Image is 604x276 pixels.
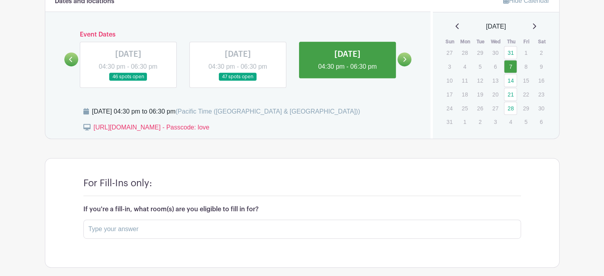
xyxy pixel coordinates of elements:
[458,46,471,59] p: 28
[458,88,471,100] p: 18
[443,88,456,100] p: 17
[519,88,533,100] p: 22
[489,88,502,100] p: 20
[519,60,533,73] p: 8
[488,38,504,46] th: Wed
[176,108,360,115] span: (Pacific Time ([GEOGRAPHIC_DATA] & [GEOGRAPHIC_DATA]))
[535,102,548,114] p: 30
[486,22,506,31] span: [DATE]
[504,116,517,128] p: 4
[504,46,517,59] a: 31
[489,102,502,114] p: 27
[535,116,548,128] p: 6
[92,107,360,116] div: [DATE] 04:30 pm to 06:30 pm
[535,88,548,100] p: 23
[535,74,548,87] p: 16
[519,46,533,59] p: 1
[443,116,456,128] p: 31
[83,178,152,189] h4: For Fill-Ins only:
[489,60,502,73] p: 6
[489,116,502,128] p: 3
[458,116,471,128] p: 1
[473,38,488,46] th: Tue
[535,60,548,73] p: 9
[443,74,456,87] p: 10
[443,102,456,114] p: 24
[458,74,471,87] p: 11
[519,38,535,46] th: Fri
[94,124,210,131] a: [URL][DOMAIN_NAME] - Passcode: love
[473,74,486,87] p: 12
[535,46,548,59] p: 2
[443,60,456,73] p: 3
[458,38,473,46] th: Mon
[78,31,398,39] h6: Event Dates
[519,74,533,87] p: 15
[489,46,502,59] p: 30
[504,88,517,101] a: 21
[83,220,521,239] input: Type your answer
[519,102,533,114] p: 29
[473,46,486,59] p: 29
[504,60,517,73] a: 7
[473,88,486,100] p: 19
[504,102,517,115] a: 28
[473,116,486,128] p: 2
[504,74,517,87] a: 14
[458,102,471,114] p: 25
[489,74,502,87] p: 13
[534,38,550,46] th: Sat
[443,46,456,59] p: 27
[458,60,471,73] p: 4
[473,60,486,73] p: 5
[442,38,458,46] th: Sun
[504,38,519,46] th: Thu
[83,206,521,213] h6: If you're a fill-in, what room(s) are you eligible to fill in for?
[473,102,486,114] p: 26
[519,116,533,128] p: 5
